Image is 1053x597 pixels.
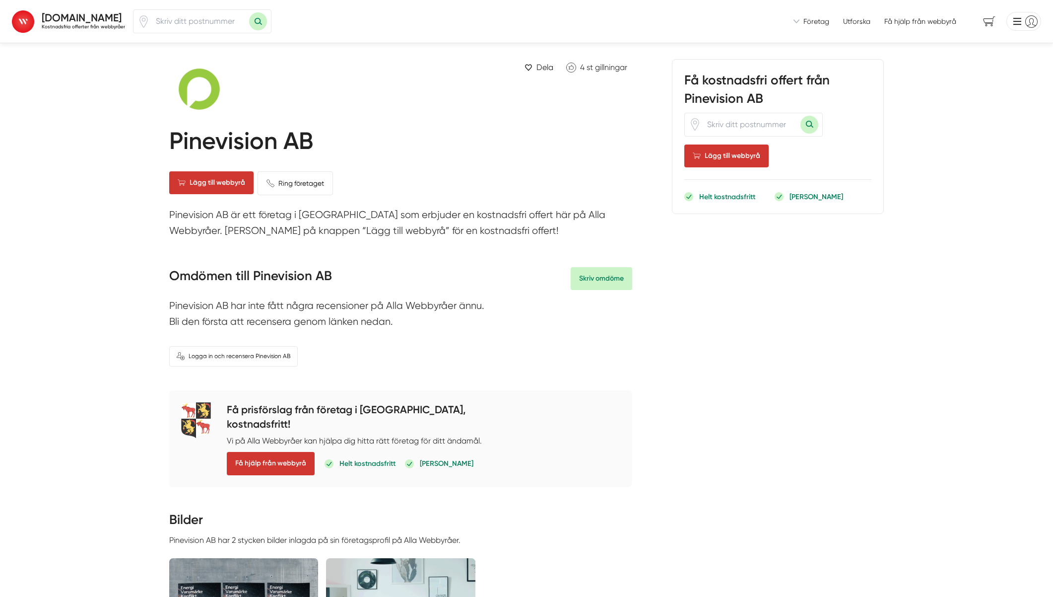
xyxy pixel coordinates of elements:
span: Få hjälp från webbyrå [884,16,956,26]
button: Sök med postnummer [249,12,267,30]
p: Helt kostnadsfritt [699,192,755,202]
a: Ring företaget [258,171,333,195]
input: Skriv ditt postnummer [150,10,249,33]
span: Företag [803,16,829,26]
h2: Kostnadsfria offerter från webbyråer [42,23,125,30]
strong: [DOMAIN_NAME] [42,11,122,24]
span: navigation-cart [976,13,1002,30]
span: Klicka för att använda din position. [137,15,150,28]
p: [PERSON_NAME] [420,458,473,468]
span: Logga in och recensera Pinevision AB [189,352,290,361]
span: st gillningar [587,63,627,72]
img: Logotyp Pinevision AB [169,59,278,119]
p: Vi på Alla Webbyråer kan hjälpa dig hitta rätt företag för ditt ändamål. [227,435,482,447]
svg: Pin / Karta [137,15,150,28]
a: Klicka för att gilla Pinevision AB [561,59,632,75]
h3: Omdömen till Pinevision AB [169,267,332,290]
a: Dela [521,59,557,75]
p: Pinevision AB har 2 stycken bilder inlagda på sin företagsprofil på Alla Webbyråer. [169,534,632,546]
a: Utforska [843,16,870,26]
input: Skriv ditt postnummer [701,113,800,136]
h3: Bilder [169,511,632,534]
span: Få hjälp från webbyrå [227,452,315,475]
p: Pinevision AB har inte fått några recensioner på Alla Webbyråer ännu. Bli den första att recenser... [169,298,632,334]
p: Pinevision AB är ett företag i [GEOGRAPHIC_DATA] som erbjuder en kostnadsfri offert här på Alla W... [169,207,632,243]
img: Alla Webbyråer [12,10,34,33]
span: 4 [580,63,585,72]
p: [PERSON_NAME] [790,192,843,202]
svg: Pin / Karta [689,118,701,131]
span: Klicka för att använda din position. [689,118,701,131]
a: Alla Webbyråer [DOMAIN_NAME] Kostnadsfria offerter från webbyråer [12,8,125,35]
p: Helt kostnadsfritt [339,458,395,468]
span: Dela [536,61,553,74]
a: Logga in och recensera Pinevision AB [169,346,298,367]
: Lägg till webbyrå [169,171,254,194]
h3: Få kostnadsfri offert från Pinevision AB [684,72,871,112]
button: Sök med postnummer [800,116,818,134]
: Lägg till webbyrå [684,145,769,167]
h1: Pinevision AB [169,127,313,159]
a: Skriv omdöme [571,267,632,290]
h4: Få prisförslag från företag i [GEOGRAPHIC_DATA], kostnadsfritt! [227,402,482,435]
span: Ring företaget [278,178,324,189]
